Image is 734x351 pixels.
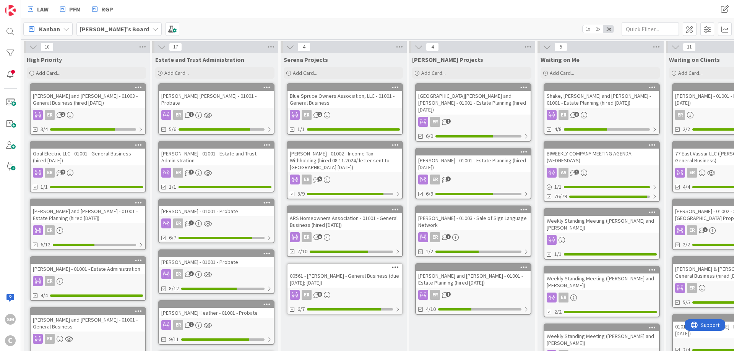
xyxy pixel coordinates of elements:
div: [PERSON_NAME] - 01001 - Estate Planning (hired [DATE]) [416,149,531,172]
span: 1/2 [426,247,433,256]
div: ER [416,232,531,242]
div: ER [31,276,145,286]
span: 3 [189,271,194,276]
div: [GEOGRAPHIC_DATA][PERSON_NAME] and [PERSON_NAME] - 01001 - Estate Planning (hired [DATE]) [416,84,531,115]
span: 8 [317,292,322,297]
div: Weekly Standing Meeting ([PERSON_NAME] and [PERSON_NAME]) [544,267,659,290]
span: Waiting on Clients [669,56,720,63]
a: PFM [55,2,85,16]
div: ER [430,117,440,127]
div: 00561 - [PERSON_NAME] - General Business (due [DATE]; [DATE]) [287,264,402,288]
div: ER [159,110,274,120]
div: ER [559,293,568,302]
div: ER [430,175,440,184]
span: 6 [574,112,579,117]
div: [PERSON_NAME] - 01001 - Estate and Trust Administration [159,149,274,165]
div: ER [173,320,183,330]
span: 7/10 [297,247,307,256]
a: ARS Homeowners Association - 01001 - General Business (hired [DATE])ER7/10 [287,205,403,257]
a: Blue Spruce Owners Association, LLC - 01001 - General BusinessER1/1 [287,83,403,135]
div: ER [31,225,145,235]
div: [PERSON_NAME] - 01003 - Sale of Sign Language Network [416,206,531,230]
a: [PERSON_NAME] - 01003 - Sale of Sign Language NetworkER1/2 [415,205,531,257]
a: LAW [23,2,53,16]
a: Weekly Standing Meeting ([PERSON_NAME] and [PERSON_NAME])1/1 [544,208,660,260]
span: 1 [446,292,451,297]
div: ER [416,117,531,127]
div: ER [159,218,274,228]
span: 1 [189,112,194,117]
span: 2/2 [683,241,690,249]
div: ER [302,290,312,300]
span: 1 [189,170,194,175]
span: 2/2 [683,125,690,133]
div: ER [416,175,531,184]
div: [PERSON_NAME] and [PERSON_NAME] - 01003 - General Business (hired [DATE]) [31,91,145,108]
span: RGP [101,5,113,14]
div: Weekly Standing Meeting ([PERSON_NAME] and [PERSON_NAME]) [544,216,659,233]
div: [PERSON_NAME] - 01001 - Probate [159,257,274,267]
div: ER [559,110,568,120]
div: ER [159,269,274,279]
a: [PERSON_NAME] - 01001 - Estate and Trust AdministrationER1/1 [158,141,274,192]
div: ER [302,232,312,242]
a: [PERSON_NAME] and [PERSON_NAME] - 01003 - General Business (hired [DATE])ER3/4 [30,83,146,135]
div: Weekly Standing Meeting ([PERSON_NAME] and [PERSON_NAME]) [544,331,659,348]
div: ER [173,269,183,279]
a: Shake, [PERSON_NAME] and [PERSON_NAME] - 01001 - Estate Planning (hired [DATE])ER4/8 [544,83,660,135]
span: 5 [554,42,567,52]
div: [PERSON_NAME] and [PERSON_NAME] - 01001 - Estate Planning (hired [DATE]) [31,199,145,223]
span: 17 [169,42,182,52]
div: ER [675,110,685,120]
span: 2 [317,112,322,117]
span: Kanban [39,24,60,34]
div: Goal Electric LLC - 01001 - General Business (hired [DATE]) [31,142,145,165]
div: SM [5,314,16,325]
div: [PERSON_NAME] - 01001 - Estate and Trust Administration [159,142,274,165]
span: 4/4 [41,291,48,299]
div: ER [687,225,697,235]
span: 6/9 [426,132,433,140]
span: 2x [593,25,603,33]
a: [PERSON_NAME] - 01001 - Estate Planning (hired [DATE])ER6/9 [415,148,531,199]
div: [PERSON_NAME] and [PERSON_NAME] - 01001 - General Business [31,308,145,332]
span: 9/11 [169,335,179,343]
span: 2 [446,176,451,181]
span: PFM [69,5,81,14]
div: BIWEEKLY COMPANY MEETING AGENDA (WEDNESDAYS) [544,149,659,165]
div: Goal Electric LLC - 01001 - General Business (hired [DATE]) [31,149,145,165]
div: [PERSON_NAME] - 01001 - Estate Planning (hired [DATE]) [416,155,531,172]
div: ER [430,290,440,300]
div: ER [45,110,55,120]
span: 11 [683,42,696,52]
div: ER [45,225,55,235]
span: Add Card... [550,70,574,76]
span: 8 [317,234,322,239]
div: [PERSON_NAME] and [PERSON_NAME] - 01001 - General Business [31,315,145,332]
span: 1 [574,170,579,175]
span: 2 [446,119,451,124]
div: [PERSON_NAME] - 01001 - Probate [159,206,274,216]
div: [PERSON_NAME].Heather - 01001 - Probate [159,301,274,318]
div: [GEOGRAPHIC_DATA][PERSON_NAME] and [PERSON_NAME] - 01001 - Estate Planning (hired [DATE]) [416,91,531,115]
div: ER [544,293,659,302]
a: [GEOGRAPHIC_DATA][PERSON_NAME] and [PERSON_NAME] - 01001 - Estate Planning (hired [DATE])ER6/9 [415,83,531,142]
div: [PERSON_NAME].[PERSON_NAME] - 01001 - Probate [159,84,274,108]
span: 2 [60,170,65,175]
span: Estate and Trust Administration [155,56,244,63]
div: ER [173,168,183,178]
span: 1 [446,234,451,239]
div: ER [45,334,55,344]
div: ER [287,232,402,242]
div: AA [544,168,659,178]
div: Shake, [PERSON_NAME] and [PERSON_NAME] - 01001 - Estate Planning (hired [DATE]) [544,91,659,108]
span: 6/7 [169,234,176,242]
div: [PERSON_NAME] - 01001 - Estate Administration [31,257,145,274]
div: [PERSON_NAME] - 01002 - Income Tax Withholding (hired 08.11.2024/ letter sent to [GEOGRAPHIC_DATA... [287,142,402,172]
span: 3/4 [41,125,48,133]
span: 2 [189,322,194,327]
div: ARS Homeowners Association - 01001 - General Business (hired [DATE]) [287,213,402,230]
span: Serena Projects [284,56,328,63]
span: 5/5 [683,298,690,306]
div: ER [173,110,183,120]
